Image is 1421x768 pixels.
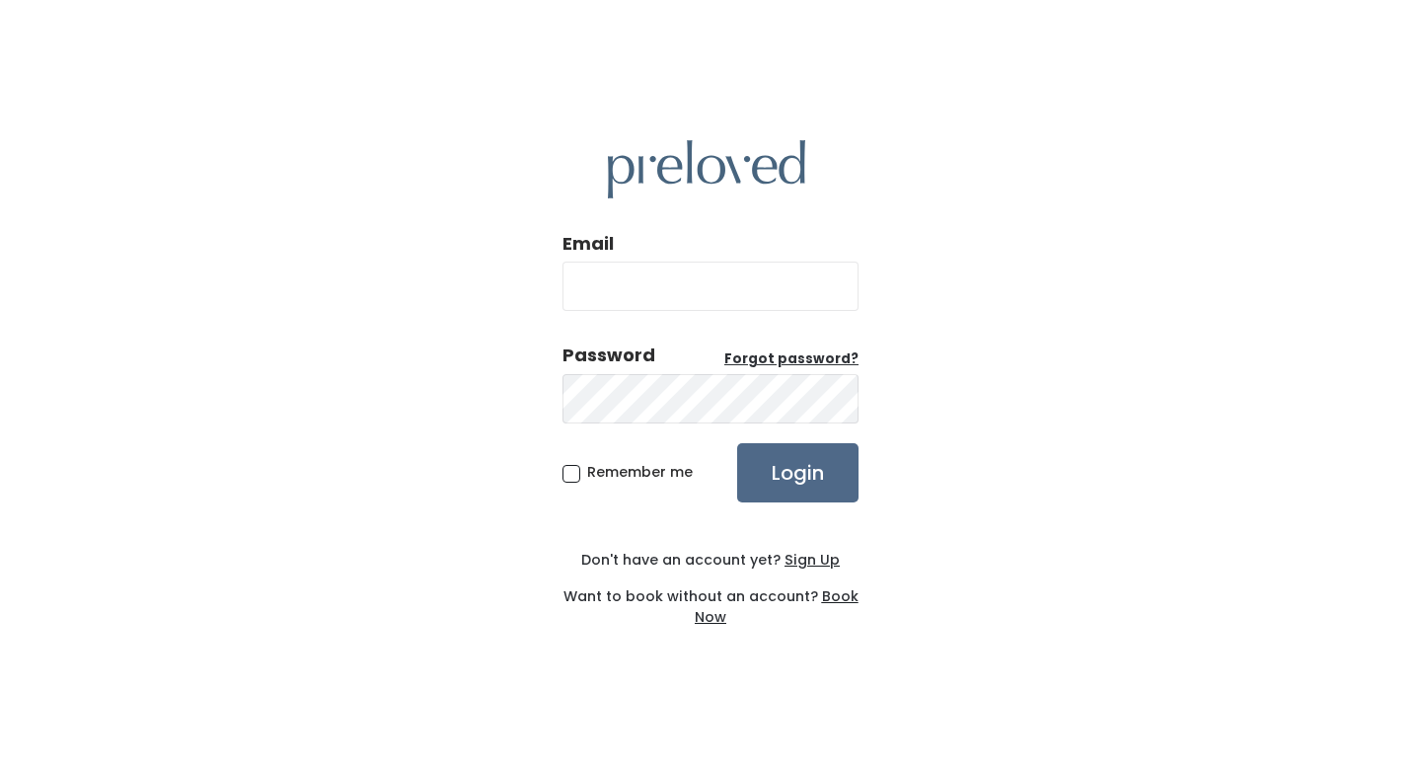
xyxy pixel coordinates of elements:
[562,550,859,571] div: Don't have an account yet?
[737,443,859,502] input: Login
[695,586,859,627] a: Book Now
[608,140,805,198] img: preloved logo
[785,550,840,570] u: Sign Up
[781,550,840,570] a: Sign Up
[724,349,859,368] u: Forgot password?
[587,462,693,482] span: Remember me
[562,343,655,368] div: Password
[562,231,614,257] label: Email
[562,571,859,628] div: Want to book without an account?
[724,349,859,369] a: Forgot password?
